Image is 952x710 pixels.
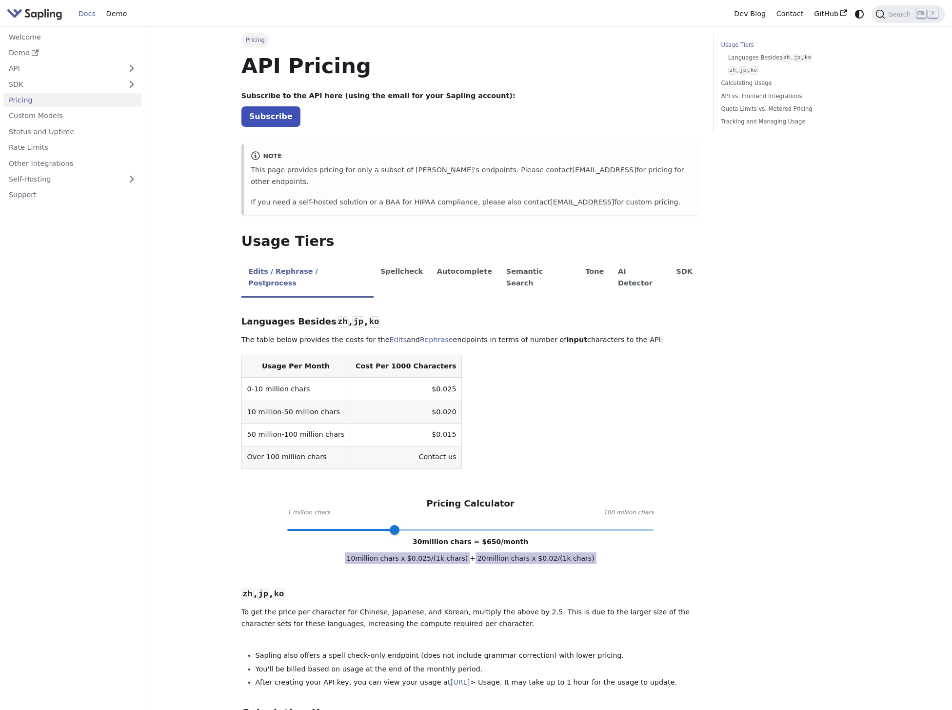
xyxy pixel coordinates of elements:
[771,6,809,21] a: Contact
[729,6,771,21] a: Dev Blog
[73,6,101,21] a: Docs
[749,66,758,75] code: ko
[350,446,462,468] td: Contact us
[3,109,141,123] a: Custom Models
[885,10,916,18] span: Search
[241,316,700,327] h3: Languages Besides , ,
[430,259,499,298] li: Autocomplete
[476,552,596,564] span: 20 million chars x $ 0.02 /(1k chars)
[350,401,462,423] td: $0.020
[611,259,670,298] li: AI Detector
[350,424,462,446] td: $0.015
[251,151,693,162] div: note
[241,334,700,346] p: The table below provides the costs for the and endpoints in terms of number of characters to the ...
[413,538,528,546] span: 30 million chars = $ 650 /month
[337,316,349,328] code: zh
[241,401,350,423] td: 10 million-50 million chars
[7,7,62,21] img: Sapling.ai
[728,53,850,62] a: Languages Besideszh,jp,ko
[721,104,853,114] a: Quota Limits vs. Metered Pricing
[3,46,141,60] a: Demo
[3,77,122,91] a: SDK
[241,53,700,79] h1: API Pricing
[803,54,812,62] code: ko
[101,6,132,21] a: Demo
[3,124,141,139] a: Status and Uptime
[3,141,141,155] a: Rate Limits
[721,41,853,50] a: Usage Tiers
[809,6,852,21] a: GitHub
[853,7,867,21] button: Switch between dark and light mode (currently system mode)
[578,259,611,298] li: Tone
[241,259,374,298] li: Edits / Rephrase / Postprocess
[241,355,350,378] th: Usage Per Month
[350,378,462,401] td: $0.025
[603,508,654,518] span: 100 million chars
[241,446,350,468] td: Over 100 million chars
[782,54,791,62] code: zh
[3,93,141,107] a: Pricing
[3,30,141,44] a: Welcome
[3,172,141,186] a: Self-Hosting
[872,5,945,23] button: Search (Ctrl+K)
[550,198,614,206] a: [EMAIL_ADDRESS]
[241,378,350,401] td: 0-10 million chars
[352,316,364,328] code: jp
[928,9,938,18] kbd: K
[345,552,470,564] span: 10 million chars x $ 0.025 /(1k chars)
[241,92,516,100] strong: Subscribe to the API here (using the email for your Sapling account):
[728,66,850,75] a: zh,jp,ko
[374,259,430,298] li: Spellcheck
[739,66,748,75] code: jp
[3,61,122,76] a: API
[241,424,350,446] td: 50 million-100 million chars
[122,77,141,91] button: Expand sidebar category 'SDK'
[390,336,407,344] a: Edits
[241,233,700,250] h2: Usage Tiers
[721,92,853,101] a: API vs. Frontend Integrations
[241,588,700,600] h3: , ,
[669,259,699,298] li: SDK
[728,66,737,75] code: zh
[420,336,453,344] a: Rephrase
[241,106,300,126] a: Subscribe
[350,355,462,378] th: Cost Per 1000 Characters
[721,79,853,88] a: Calculating Usage
[368,316,380,328] code: ko
[251,197,693,208] p: If you need a self-hosted solution or a BAA for HIPAA compliance, please also contact for custom ...
[470,554,476,562] span: +
[273,588,285,600] code: ko
[241,33,269,47] span: Pricing
[241,33,700,47] nav: Breadcrumbs
[257,588,269,600] code: jp
[499,259,578,298] li: Semantic Search
[3,156,141,170] a: Other Integrations
[426,498,514,509] h3: Pricing Calculator
[572,166,636,174] a: [EMAIL_ADDRESS]
[7,7,66,21] a: Sapling.ai
[251,164,693,188] p: This page provides pricing for only a subset of [PERSON_NAME]'s endpoints. Please contact for pri...
[122,61,141,76] button: Expand sidebar category 'API'
[256,650,700,662] li: Sapling also offers a spell check-only endpoint (does not include grammar correction) with lower ...
[256,677,700,689] li: After creating your API key, you can view your usage at > Usage. It may take up to 1 hour for the...
[3,188,141,202] a: Support
[566,336,587,344] strong: input
[241,607,700,630] p: To get the price per character for Chinese, Japanese, and Korean, multiply the above by 2.5. This...
[451,678,470,686] a: [URL]
[241,588,254,600] code: zh
[721,117,853,126] a: Tracking and Managing Usage
[287,508,330,518] span: 1 million chars
[256,664,700,675] li: You'll be billed based on usage at the end of the monthly period.
[793,54,802,62] code: jp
